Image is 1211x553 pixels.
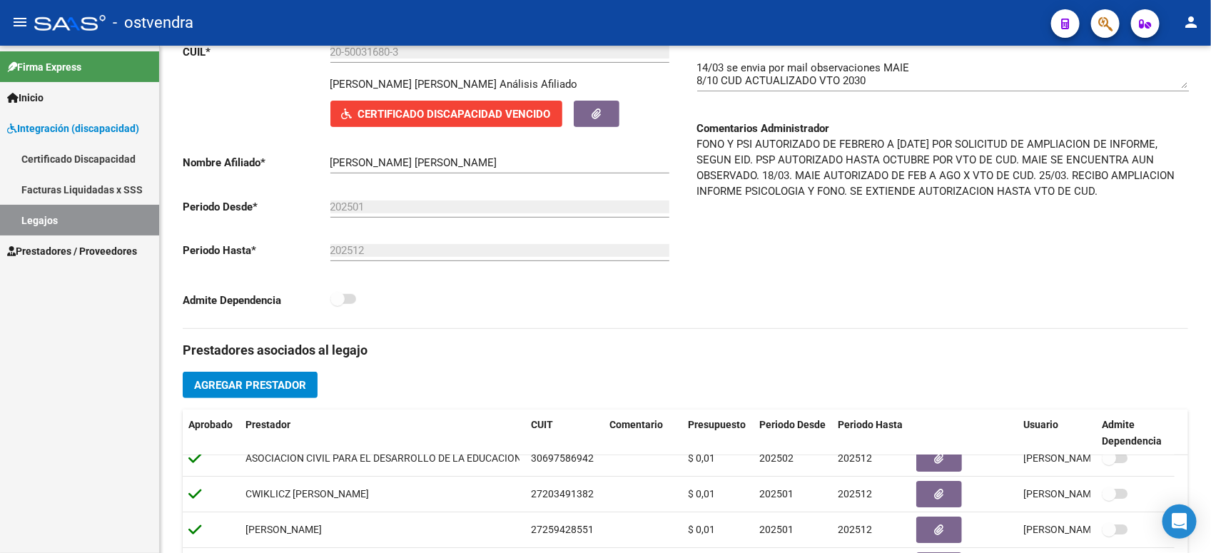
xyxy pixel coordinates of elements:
span: Aprobado [188,419,233,430]
span: CUIT [531,419,553,430]
p: CUIL [183,44,330,60]
span: Prestadores / Proveedores [7,243,137,259]
span: 27203491382 [531,488,594,499]
div: CWIKLICZ [PERSON_NAME] [245,486,369,502]
span: Admite Dependencia [1102,419,1162,447]
span: Periodo Hasta [838,419,903,430]
mat-icon: person [1182,14,1200,31]
span: 202512 [838,524,872,535]
span: 202512 [838,452,872,464]
div: ASOCIACION CIVIL PARA EL DESARROLLO DE LA EDUCACION ESPECIAL Y LA INTEGRACION ADEEI [245,450,687,467]
span: $ 0,01 [688,452,715,464]
button: Certificado Discapacidad Vencido [330,101,562,127]
div: Open Intercom Messenger [1162,504,1197,539]
h3: Prestadores asociados al legajo [183,340,1188,360]
span: [PERSON_NAME] Dolian [DATE] [1023,488,1165,499]
span: Prestador [245,419,290,430]
span: - ostvendra [113,7,193,39]
div: Análisis Afiliado [500,76,578,92]
datatable-header-cell: Periodo Hasta [832,410,911,457]
p: Nombre Afiliado [183,155,330,171]
p: FONO Y PSI AUTORIZADO DE FEBRERO A [DATE] POR SOLICITUD DE AMPLIACION DE INFORME, SEGUN EID. PSP ... [697,136,1189,199]
span: Comentario [609,419,663,430]
datatable-header-cell: Prestador [240,410,525,457]
p: [PERSON_NAME] [PERSON_NAME] [330,76,497,92]
span: 30697586942 [531,452,594,464]
span: Presupuesto [688,419,746,430]
span: Certificado Discapacidad Vencido [358,108,551,121]
span: Periodo Desde [759,419,826,430]
span: 202501 [759,524,794,535]
span: 202512 [838,488,872,499]
p: Periodo Desde [183,199,330,215]
span: $ 0,01 [688,524,715,535]
span: $ 0,01 [688,488,715,499]
div: [PERSON_NAME] [245,522,322,538]
datatable-header-cell: CUIT [525,410,604,457]
datatable-header-cell: Aprobado [183,410,240,457]
h3: Comentarios Administrador [697,121,1189,136]
p: Admite Dependencia [183,293,330,308]
span: Firma Express [7,59,81,75]
datatable-header-cell: Presupuesto [682,410,754,457]
span: [PERSON_NAME] Dolian [DATE] [1023,452,1165,464]
datatable-header-cell: Usuario [1018,410,1096,457]
datatable-header-cell: Comentario [604,410,682,457]
span: 202502 [759,452,794,464]
span: [PERSON_NAME] Dolian [DATE] [1023,524,1165,535]
datatable-header-cell: Admite Dependencia [1096,410,1175,457]
button: Agregar Prestador [183,372,318,398]
span: Integración (discapacidad) [7,121,139,136]
mat-icon: menu [11,14,29,31]
span: Agregar Prestador [194,379,306,392]
p: Periodo Hasta [183,243,330,258]
span: Usuario [1023,419,1058,430]
span: Inicio [7,90,44,106]
span: 202501 [759,488,794,499]
span: 27259428551 [531,524,594,535]
datatable-header-cell: Periodo Desde [754,410,832,457]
